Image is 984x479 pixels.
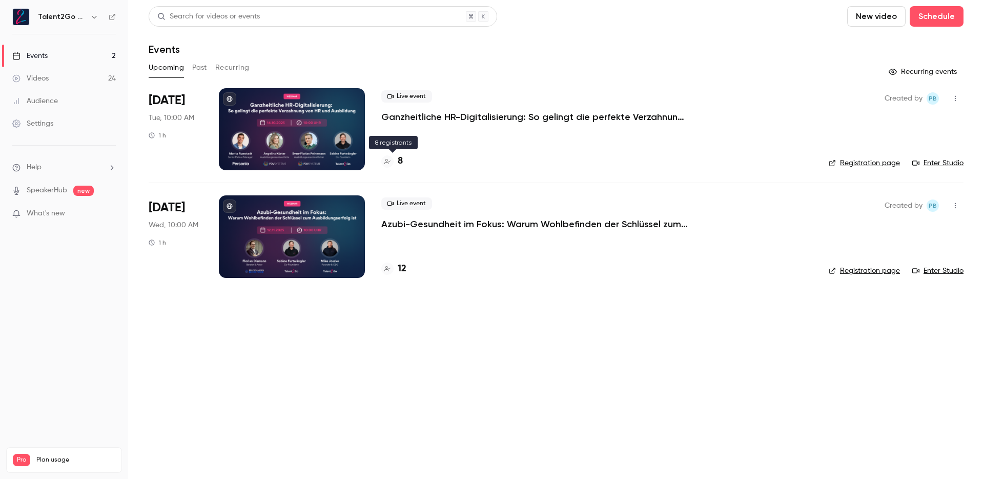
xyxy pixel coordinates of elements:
[927,92,939,105] span: Pascal Blot
[12,73,49,84] div: Videos
[27,185,67,196] a: SpeakerHub
[398,154,403,168] h4: 8
[847,6,906,27] button: New video
[912,158,963,168] a: Enter Studio
[149,88,202,170] div: Oct 14 Tue, 10:00 AM (Europe/Berlin)
[12,118,53,129] div: Settings
[13,9,29,25] img: Talent2Go GmbH
[398,262,406,276] h4: 12
[149,43,180,55] h1: Events
[910,6,963,27] button: Schedule
[381,262,406,276] a: 12
[149,92,185,109] span: [DATE]
[929,199,937,212] span: PB
[885,199,922,212] span: Created by
[149,113,194,123] span: Tue, 10:00 AM
[885,92,922,105] span: Created by
[27,208,65,219] span: What's new
[12,96,58,106] div: Audience
[829,266,900,276] a: Registration page
[157,11,260,22] div: Search for videos or events
[12,51,48,61] div: Events
[192,59,207,76] button: Past
[215,59,250,76] button: Recurring
[149,195,202,277] div: Nov 12 Wed, 10:00 AM (Europe/Berlin)
[149,238,166,247] div: 1 h
[884,64,963,80] button: Recurring events
[38,12,86,22] h6: Talent2Go GmbH
[13,454,30,466] span: Pro
[12,162,116,173] li: help-dropdown-opener
[381,197,432,210] span: Live event
[149,59,184,76] button: Upcoming
[929,92,937,105] span: PB
[927,199,939,212] span: Pascal Blot
[36,456,115,464] span: Plan usage
[149,220,198,230] span: Wed, 10:00 AM
[381,90,432,103] span: Live event
[912,266,963,276] a: Enter Studio
[73,186,94,196] span: new
[381,218,689,230] a: Azubi-Gesundheit im Fokus: Warum Wohlbefinden der Schlüssel zum Ausbildungserfolg ist 💚
[149,199,185,216] span: [DATE]
[829,158,900,168] a: Registration page
[381,111,689,123] a: Ganzheitliche HR-Digitalisierung: So gelingt die perfekte Verzahnung von HR und Ausbildung mit Pe...
[27,162,42,173] span: Help
[149,131,166,139] div: 1 h
[381,154,403,168] a: 8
